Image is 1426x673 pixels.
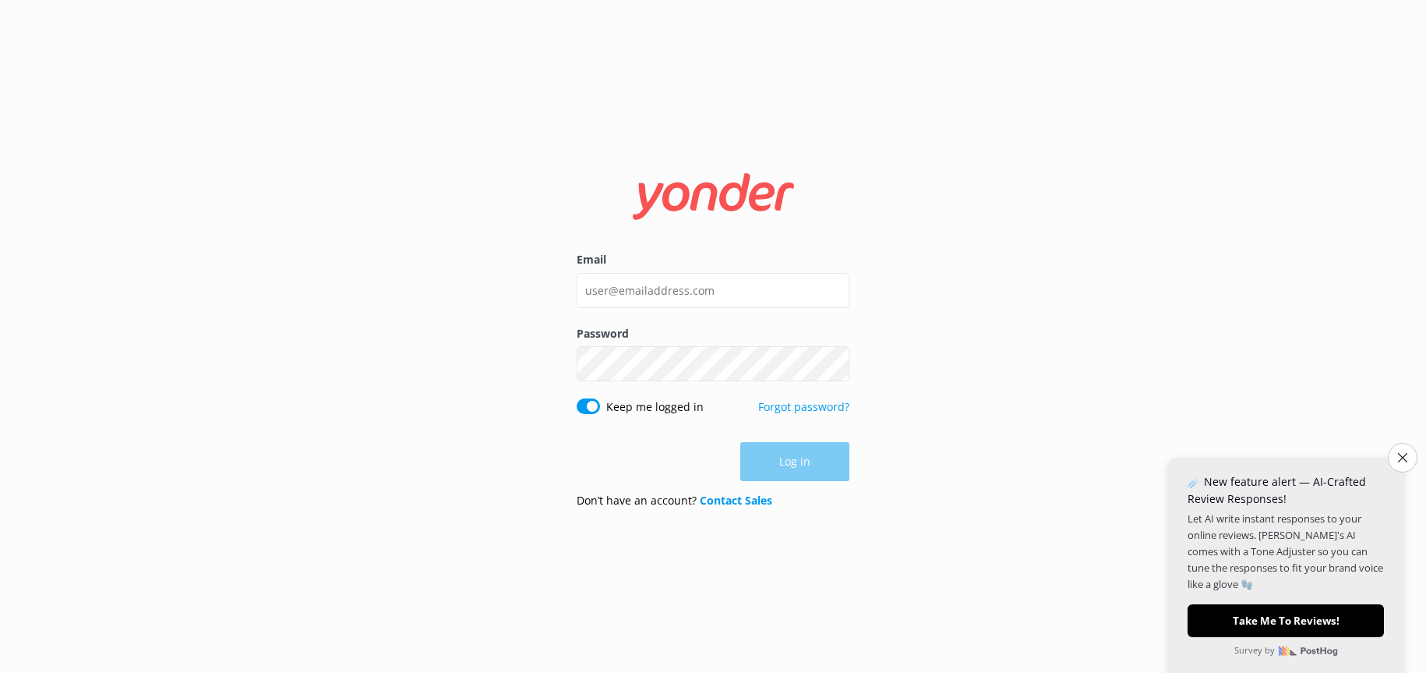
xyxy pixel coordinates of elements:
button: Show password [818,349,849,380]
p: Don’t have an account? [577,492,772,509]
a: Forgot password? [758,399,849,414]
label: Password [577,325,849,342]
input: user@emailaddress.com [577,273,849,308]
a: Contact Sales [700,493,772,508]
label: Keep me logged in [606,398,704,416]
label: Email [577,251,849,268]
